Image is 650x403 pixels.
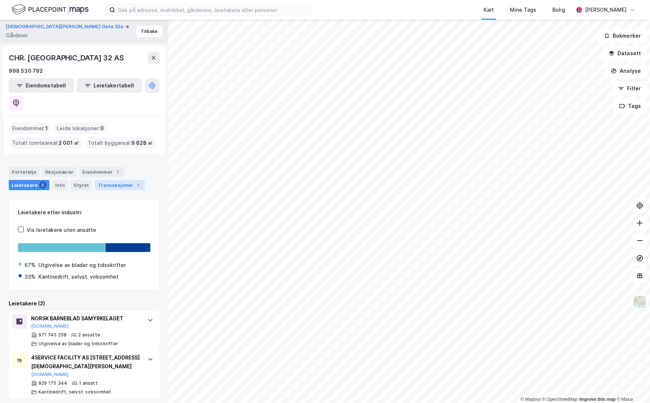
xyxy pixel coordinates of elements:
[31,372,69,377] button: [DOMAIN_NAME]
[42,167,76,177] div: Aksjonærer
[45,124,48,133] span: 1
[613,99,647,113] button: Tags
[27,226,96,234] div: Vis leietakere uten ansatte
[38,272,119,281] div: Kantinedrift, selvst. virksomhet
[71,180,92,190] div: Styret
[79,167,124,177] div: Eiendommer
[510,5,536,14] div: Mine Tags
[9,123,51,134] div: Eiendommer :
[38,341,118,347] div: Utgivelse av blader og tidsskrifter
[59,139,79,147] span: 2 001 ㎡
[25,272,35,281] div: 33%
[38,332,67,338] div: 971 745 258
[115,4,311,15] input: Søk på adresse, matrikkel, gårdeiere, leietakere eller personer
[542,397,578,402] a: OpenStreetMap
[552,5,565,14] div: Bolig
[602,46,647,61] button: Datasett
[85,137,156,149] div: Totalt byggareal :
[9,67,43,75] div: 998 530 792
[6,31,28,40] div: Gårdeier
[135,181,142,189] div: 1
[521,397,541,402] a: Mapbox
[9,167,39,177] div: Portefølje
[31,353,140,371] div: 4SERVICE FACILITY AS [STREET_ADDRESS][DEMOGRAPHIC_DATA][PERSON_NAME]
[9,180,49,190] div: Leietakere
[77,78,142,93] button: Leietakertabell
[95,180,145,190] div: Transaksjoner
[52,180,68,190] div: Info
[633,295,647,309] img: Z
[579,397,616,402] a: Improve this map
[25,261,35,270] div: 67%
[38,380,67,386] div: 929 175 344
[9,52,125,64] div: CHR. [GEOGRAPHIC_DATA] 32 AS
[9,78,74,93] button: Eiendomstabell
[54,123,107,134] div: Leide lokasjoner :
[605,64,647,78] button: Analyse
[613,368,650,403] div: Kontrollprogram for chat
[484,5,494,14] div: Kart
[38,261,126,270] div: Utgivelse av blader og tidsskrifter
[613,368,650,403] iframe: Chat Widget
[598,29,647,43] button: Bokmerker
[131,139,153,147] span: 9 628 ㎡
[38,389,111,395] div: Kantinedrift, selvst. virksomhet
[585,5,627,14] div: [PERSON_NAME]
[9,137,82,149] div: Totalt tomteareal :
[39,181,46,189] div: 2
[31,314,140,323] div: NORSK BARNEBLAD SAMYRKELAGET
[79,380,98,386] div: 1 ansatt
[9,299,159,308] div: Leietakere (2)
[6,23,125,30] button: [DEMOGRAPHIC_DATA][PERSON_NAME] Gate 32a
[136,26,162,37] button: Tilbake
[612,81,647,96] button: Filter
[18,208,150,217] div: Leietakere etter industri
[31,323,69,329] button: [DOMAIN_NAME]
[100,124,104,133] span: 0
[114,168,121,176] div: 1
[78,332,100,338] div: 2 ansatte
[12,3,89,16] img: logo.f888ab2527a4732fd821a326f86c7f29.svg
